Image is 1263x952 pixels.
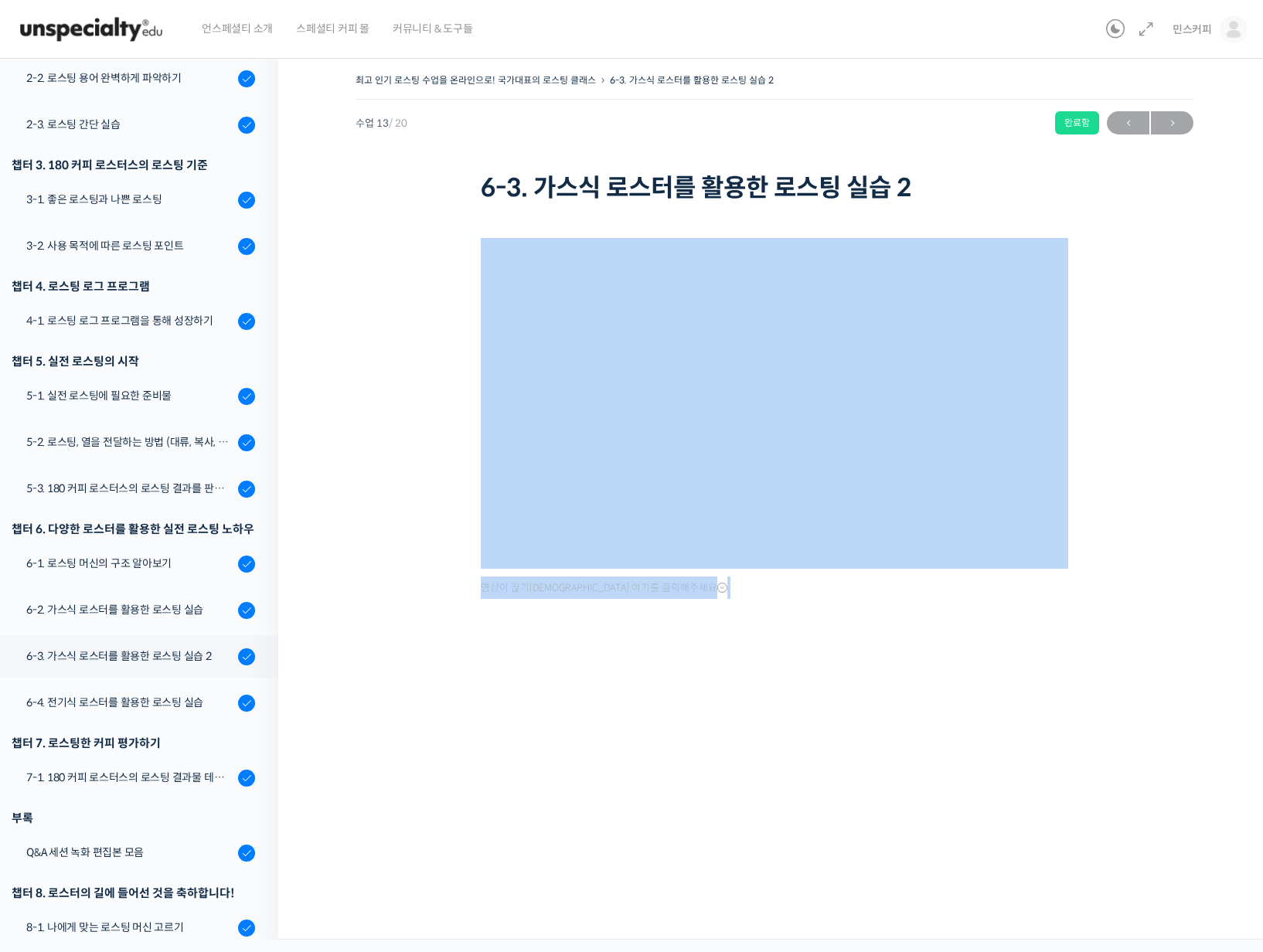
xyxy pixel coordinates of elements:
[26,844,233,861] div: Q&A 세션 녹화 편집본 모음
[356,74,596,86] a: 최고 인기 로스팅 수업을 온라인으로! 국가대표의 로스팅 클래스
[102,490,199,529] a: 대화
[356,118,407,128] span: 수업 13
[12,155,255,175] div: 챕터 3. 180 커피 로스터스의 로스팅 기준
[12,733,255,753] div: 챕터 7. 로스팅한 커피 평가하기
[12,882,255,903] div: 챕터 8. 로스터의 길에 들어선 것을 축하합니다!
[12,518,255,539] div: 챕터 6. 다양한 로스터를 활용한 실전 로스팅 노하우
[26,387,233,404] div: 5-1. 실전 로스팅에 필요한 준비물
[26,237,233,254] div: 3-2. 사용 목적에 따른 로스팅 포인트
[12,276,255,297] div: 챕터 4. 로스팅 로그 프로그램
[1151,111,1193,134] a: 다음→
[141,514,160,526] span: 대화
[1055,111,1099,134] div: 완료함
[26,116,233,133] div: 2-3. 로스팅 간단 실습
[26,648,233,665] div: 6-3. 가스식 로스터를 활용한 로스팅 실습 2
[26,312,233,329] div: 4-1. 로스팅 로그 프로그램을 통해 성장하기
[26,70,233,87] div: 2-2. 로스팅 용어 완벽하게 파악하기
[389,117,407,130] span: / 20
[26,769,233,786] div: 7-1. 180 커피 로스터스의 로스팅 결과물 테스트 노하우
[5,490,102,529] a: 홈
[199,490,297,529] a: 설정
[26,694,233,711] div: 6-4. 전기식 로스터를 활용한 로스팅 실습
[481,582,727,594] span: 영상이 끊기[DEMOGRAPHIC_DATA] 여기를 클릭해주세요
[26,191,233,208] div: 3-1. 좋은 로스팅과 나쁜 로스팅
[26,919,233,936] div: 8-1. 나에게 맞는 로스팅 머신 고르기
[1107,111,1149,134] a: ←이전
[26,480,233,497] div: 5-3. 180 커피 로스터스의 로스팅 결과를 판단하는 노하우
[12,351,255,372] div: 챕터 5. 실전 로스팅의 시작
[26,433,233,450] div: 5-2. 로스팅, 열을 전달하는 방법 (대류, 복사, 전도)
[26,601,233,618] div: 6-2. 가스식 로스터를 활용한 로스팅 실습
[26,555,233,572] div: 6-1. 로스팅 머신의 구조 알아보기
[49,513,58,525] span: 홈
[12,807,255,828] div: 부록
[1173,22,1212,36] span: 민스커피
[610,74,774,86] a: 6-3. 가스식 로스터를 활용한 로스팅 실습 2
[239,513,257,525] span: 설정
[1151,113,1193,134] span: →
[481,173,1068,202] h1: 6-3. 가스식 로스터를 활용한 로스팅 실습 2
[1107,113,1149,134] span: ←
